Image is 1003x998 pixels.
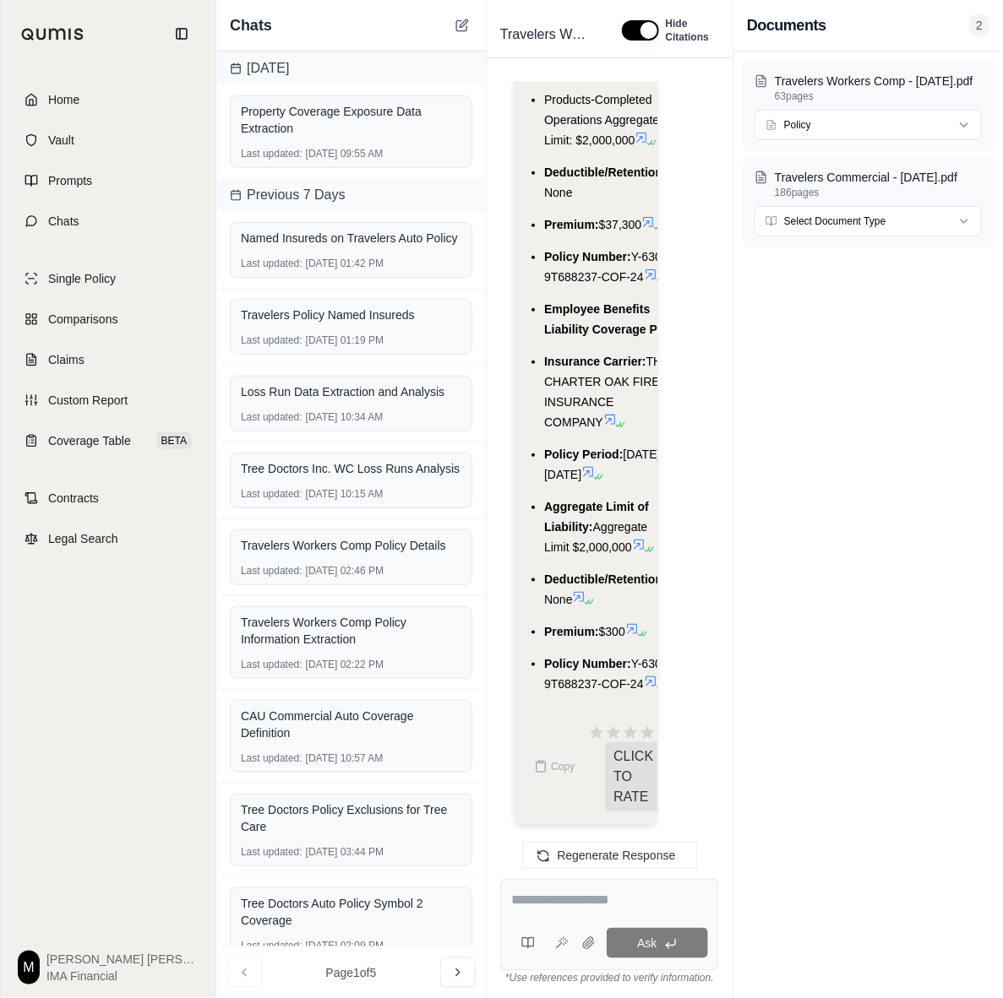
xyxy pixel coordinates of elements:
a: Coverage TableBETA [11,422,205,459]
span: Copy [551,760,575,773]
span: Aggregate Limit of Liability: [544,500,649,534]
span: Ask [637,936,657,950]
span: Deductible/Retention: [544,165,667,179]
h3: Documents [747,14,826,37]
button: Regenerate Response [522,842,696,869]
span: Policy Number: [544,657,631,670]
span: Page 1 of 5 [326,964,377,981]
a: Home [11,81,205,118]
span: BETA [156,432,192,449]
div: [DATE] 02:22 PM [241,658,461,671]
span: Last updated: [241,147,303,160]
span: Last updated: [241,257,303,270]
p: Travelers Commercial - 12.31.2025.pdf [775,169,982,186]
span: Hide Citations [666,17,709,44]
span: [PERSON_NAME] [PERSON_NAME] [46,951,199,968]
div: Loss Run Data Extraction and Analysis [241,383,461,400]
button: Copy [527,750,581,784]
div: M [18,951,40,984]
span: Policy Number: [544,250,631,263]
div: [DATE] 01:42 PM [241,257,461,270]
button: Collapse sidebar [168,20,195,47]
span: Custom Report [48,392,128,409]
p: 63 pages [775,89,982,103]
div: [DATE] [216,52,486,85]
div: Travelers Workers Comp Policy Information Extraction [241,614,461,648]
div: Travelers Policy Named Insureds [241,306,461,323]
div: *Use references provided to verify information. [500,971,719,984]
div: Tree Doctors Inc. WC Loss Runs Analysis [241,460,461,477]
span: Comparisons [48,311,117,328]
a: Custom Report [11,382,205,419]
a: Contracts [11,480,205,517]
span: Premium: [544,625,599,638]
span: Products-Completed Operations Aggregate Limit: $2,000,000 [544,93,659,147]
span: Single Policy [48,270,116,287]
span: $37,300 [599,218,642,231]
div: [DATE] 09:55 AM [241,147,461,160]
span: None [544,186,572,199]
div: Named Insureds on Travelers Auto Policy [241,230,461,247]
span: Policy Period: [544,447,623,461]
span: Chats [230,14,272,37]
span: Vault [48,132,74,149]
div: Travelers Workers Comp Policy Details [241,537,461,554]
span: IMA Financial [46,968,199,984]
p: 186 pages [775,186,982,199]
span: Premium: [544,218,599,231]
div: Tree Doctors Auto Policy Symbol 2 Coverage [241,895,461,929]
div: [DATE] 01:19 PM [241,334,461,347]
span: Aggregate Limit $2,000,000 [544,520,647,554]
span: Deductible/Retention: [544,572,667,586]
span: Regenerate Response [557,849,675,862]
img: Qumis Logo [21,28,84,41]
span: CLICK TO RATE [605,742,673,811]
span: Claims [48,351,84,368]
span: Travelers Workers Comp Policy Details [493,21,594,48]
button: Travelers Workers Comp - [DATE].pdf63pages [755,73,982,103]
span: None [544,593,572,606]
span: Employee Benefits Liability Coverage Part [544,302,673,336]
span: Last updated: [241,334,303,347]
div: [DATE] 02:46 PM [241,564,461,578]
span: Coverage Table [48,432,131,449]
span: Home [48,91,79,108]
span: Last updated: [241,751,303,765]
a: Chats [11,203,205,240]
div: [DATE] 10:15 AM [241,487,461,501]
div: Previous 7 Days [216,178,486,212]
a: Claims [11,341,205,378]
div: [DATE] 10:57 AM [241,751,461,765]
div: [DATE] 03:44 PM [241,845,461,859]
span: Legal Search [48,530,118,547]
a: Prompts [11,162,205,199]
div: Edit Title [493,21,602,48]
div: Property Coverage Exposure Data Extraction [241,103,461,137]
a: Comparisons [11,301,205,338]
span: Last updated: [241,939,303,952]
span: Last updated: [241,487,303,501]
p: Travelers Workers Comp - 12.31.2025.pdf [775,73,982,89]
a: Legal Search [11,520,205,557]
div: [DATE] 02:09 PM [241,939,461,952]
button: Ask [607,928,708,958]
a: Vault [11,122,205,159]
span: Last updated: [241,410,303,424]
div: Tree Doctors Policy Exclusions for Tree Care [241,801,461,835]
span: Insurance Carrier: [544,355,646,368]
span: Last updated: [241,658,303,671]
button: Travelers Commercial - [DATE].pdf186pages [755,169,982,199]
span: $300 [599,625,625,638]
span: Contracts [48,490,99,507]
span: Prompts [48,172,92,189]
span: Last updated: [241,845,303,859]
div: CAU Commercial Auto Coverage Definition [241,708,461,741]
div: [DATE] 10:34 AM [241,410,461,424]
span: Chats [48,213,79,230]
a: Single Policy [11,260,205,297]
span: 2 [969,14,989,37]
button: New Chat [452,15,472,35]
span: Last updated: [241,564,303,578]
